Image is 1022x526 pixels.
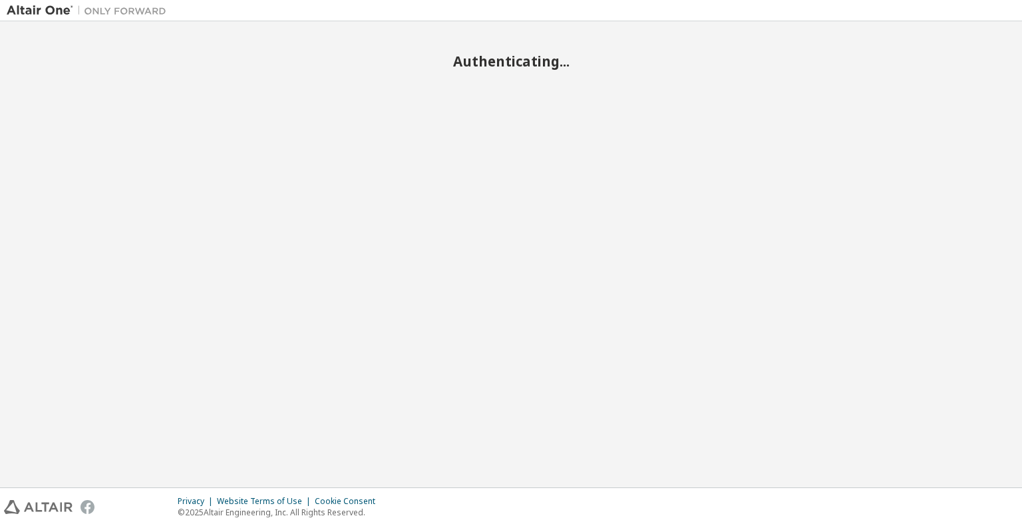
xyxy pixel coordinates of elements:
p: © 2025 Altair Engineering, Inc. All Rights Reserved. [178,507,383,518]
img: altair_logo.svg [4,500,73,514]
img: Altair One [7,4,173,17]
div: Privacy [178,496,217,507]
h2: Authenticating... [7,53,1015,70]
div: Website Terms of Use [217,496,315,507]
img: facebook.svg [81,500,94,514]
div: Cookie Consent [315,496,383,507]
